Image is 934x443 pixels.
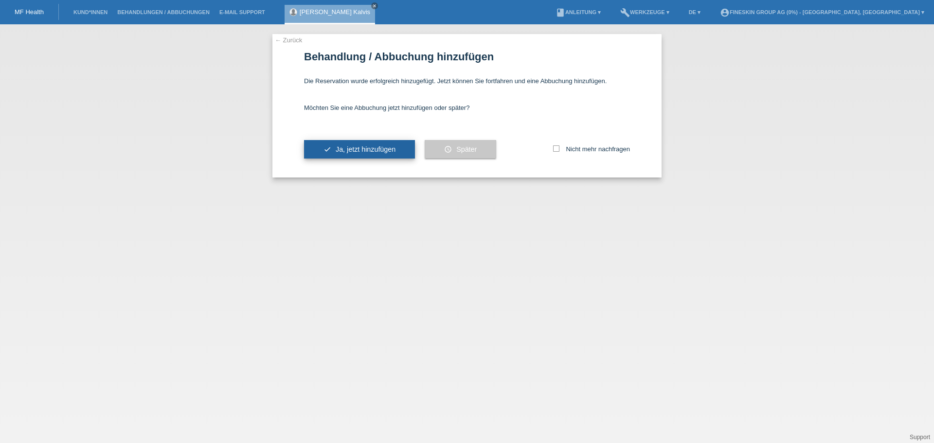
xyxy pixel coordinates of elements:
label: Nicht mehr nachfragen [553,145,630,153]
span: Später [456,145,477,153]
button: schedule Später [425,140,496,159]
a: E-Mail Support [215,9,270,15]
i: close [372,3,377,8]
span: Ja, jetzt hinzufügen [336,145,395,153]
a: [PERSON_NAME] Kalvis [300,8,370,16]
a: Kund*innen [69,9,112,15]
i: schedule [444,145,452,153]
i: build [620,8,630,18]
button: check Ja, jetzt hinzufügen [304,140,415,159]
i: account_circle [720,8,730,18]
i: check [323,145,331,153]
i: book [556,8,565,18]
a: buildWerkzeuge ▾ [615,9,674,15]
a: close [371,2,378,9]
a: MF Health [15,8,44,16]
div: Möchten Sie eine Abbuchung jetzt hinzufügen oder später? [304,94,630,121]
h1: Behandlung / Abbuchung hinzufügen [304,51,630,63]
a: Behandlungen / Abbuchungen [112,9,215,15]
div: Die Reservation wurde erfolgreich hinzugefügt. Jetzt können Sie fortfahren und eine Abbuchung hin... [304,68,630,94]
a: account_circleFineSkin Group AG (0%) - [GEOGRAPHIC_DATA], [GEOGRAPHIC_DATA] ▾ [715,9,929,15]
a: Support [910,434,930,441]
a: DE ▾ [684,9,705,15]
a: ← Zurück [275,36,302,44]
a: bookAnleitung ▾ [551,9,606,15]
